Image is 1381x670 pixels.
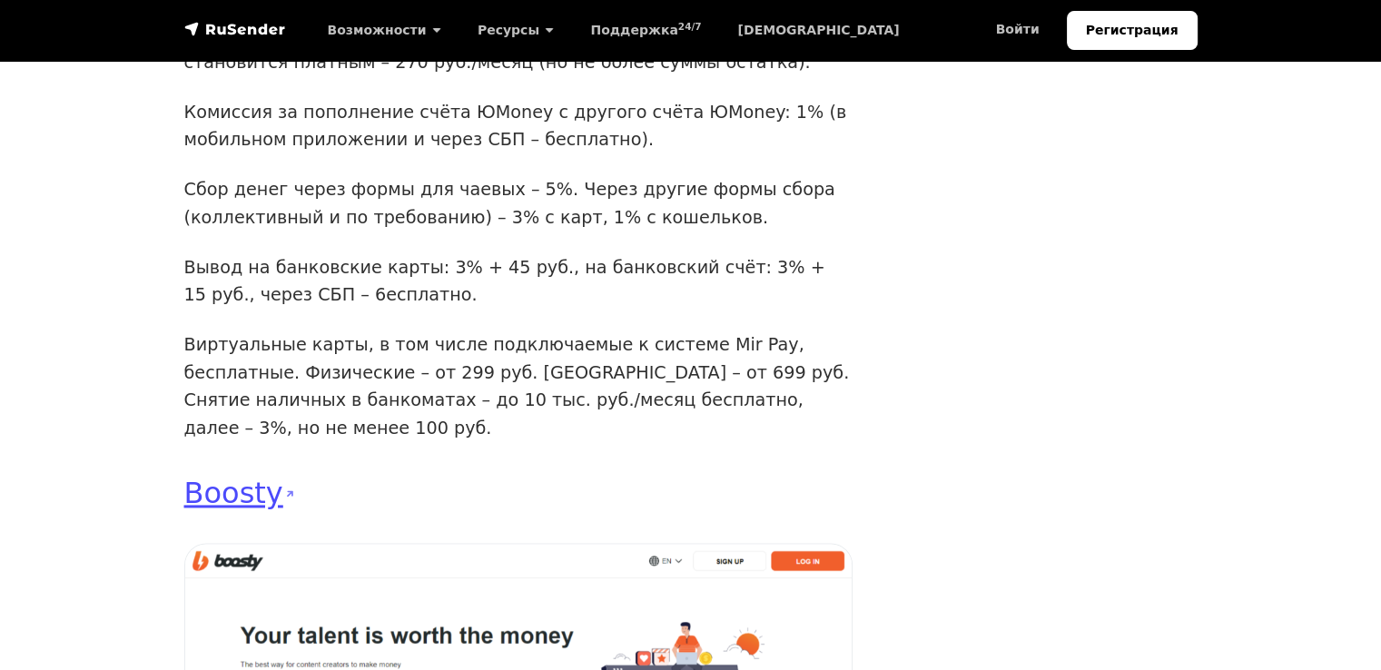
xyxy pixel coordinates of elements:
p: Комиссия за пополнение счёта ЮMoney с другого счёта ЮMoney: 1% (в мобильном приложении и через СБ... [184,99,853,154]
a: Поддержка24/7 [572,12,719,49]
sup: 24/7 [678,21,702,32]
a: Регистрация [1067,11,1198,50]
a: Войти [978,11,1058,48]
img: RuSender [184,20,286,38]
p: Вывод на банковские карты: 3% + 45 руб., на банковский счёт: 3% + 15 руб., через СБП – 6есплатно. [184,254,853,310]
a: Ресурсы [459,12,573,49]
p: Виртуальные карты, в том числе подключаемые к системе Mir Pay, бесплатные. Физические – от 299 ру... [184,331,853,443]
a: Boosty [184,476,295,510]
p: Сбор денег через формы для чаевых – 5%. Через другие формы сбора (коллективный и по требованию) –... [184,176,853,232]
a: [DEMOGRAPHIC_DATA] [720,12,918,49]
a: Возможности [310,12,459,49]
